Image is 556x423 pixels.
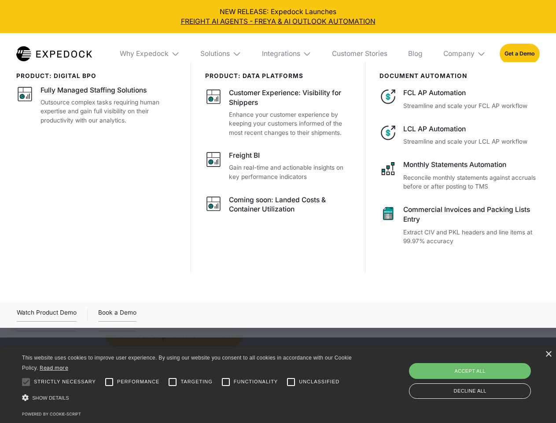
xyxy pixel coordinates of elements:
span: Unclassified [299,378,339,386]
p: Streamline and scale your LCL AP workflow [403,137,539,146]
span: Targeting [180,378,212,386]
div: Monthly Statements Automation [403,160,539,170]
div: Fully Managed Staffing Solutions [41,85,147,95]
div: NEW RELEASE: Expedock Launches [7,7,549,26]
p: Streamline and scale your FCL AP workflow [403,101,539,111]
p: Outsource complex tasks requiring human expertise and gain full visibility on their productivity ... [41,98,177,125]
p: Gain real-time and actionable insights on key performance indicators [229,163,351,181]
span: Strictly necessary [34,378,96,386]
div: Solutions [194,33,248,74]
div: FCL AP Automation [403,88,539,98]
div: Integrations [255,33,318,74]
span: Show details [32,395,69,401]
div: Watch Product Demo [17,308,77,322]
div: Solutions [200,49,230,58]
a: Book a Demo [98,308,136,322]
a: Commercial Invoices and Packing Lists EntryExtract CIV and PKL headers and line items at 99.97% a... [379,205,540,246]
a: Monthly Statements AutomationReconcile monthly statements against accruals before or after postin... [379,160,540,191]
a: LCL AP AutomationStreamline and scale your LCL AP workflow [379,124,540,146]
a: open lightbox [17,308,77,322]
span: This website uses cookies to improve user experience. By using our website you consent to all coo... [22,355,352,371]
div: Why Expedock [120,49,169,58]
a: Get a Demo [500,44,540,63]
iframe: Chat Widget [409,328,556,423]
a: Read more [40,364,68,371]
div: product: digital bpo [16,72,177,79]
a: Customer Experience: Visibility for ShippersEnhance your customer experience by keeping your cust... [205,88,352,137]
div: Company [436,33,493,74]
div: PRODUCT: data platforms [205,72,352,79]
div: Why Expedock [113,33,187,74]
p: Extract CIV and PKL headers and line items at 99.97% accuracy [403,228,539,246]
span: Performance [117,378,160,386]
p: Reconcile monthly statements against accruals before or after posting to TMS [403,173,539,191]
a: Fully Managed Staffing SolutionsOutsource complex tasks requiring human expertise and gain full v... [16,85,177,125]
a: FCL AP AutomationStreamline and scale your FCL AP workflow [379,88,540,110]
a: FREIGHT AI AGENTS - FREYA & AI OUTLOOK AUTOMATION [7,17,549,26]
a: Powered by cookie-script [22,412,81,416]
div: LCL AP Automation [403,124,539,134]
span: Functionality [234,378,278,386]
div: Customer Experience: Visibility for Shippers [229,88,351,108]
a: Customer Stories [325,33,394,74]
a: Freight BIGain real-time and actionable insights on key performance indicators [205,151,352,181]
div: Show details [22,392,355,404]
div: Commercial Invoices and Packing Lists Entry [403,205,539,224]
div: Company [443,49,475,58]
a: Coming soon: Landed Costs & Container Utilization [205,195,352,217]
div: Integrations [262,49,300,58]
p: Enhance your customer experience by keeping your customers informed of the most recent changes to... [229,110,351,137]
a: Blog [401,33,429,74]
div: document automation [379,72,540,79]
div: Freight BI [229,151,260,160]
div: Coming soon: Landed Costs & Container Utilization [229,195,351,215]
